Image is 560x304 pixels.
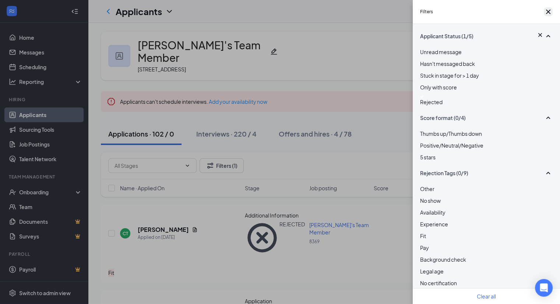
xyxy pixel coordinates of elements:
[420,280,457,286] span: No certification
[544,32,553,40] svg: SmallChevronUp
[420,209,445,216] span: Availability
[535,279,553,297] div: Open Intercom Messenger
[420,130,482,137] span: Thumbs up/Thumbs down
[420,95,424,98] img: checkbox
[544,7,553,16] svg: Cross
[420,84,457,91] span: Only with score
[420,142,483,149] span: Positive/Neutral/Negative
[420,169,468,177] span: Rejection Tags (0/9)
[420,114,466,121] span: Score format (0/4)
[420,221,448,227] span: Experience
[420,72,479,79] span: Stuck in stage for > 1 day
[544,169,553,177] svg: SmallChevronUp
[420,244,429,251] span: Pay
[420,233,426,239] span: Fit
[420,197,441,204] span: No show
[420,99,443,105] span: Rejected
[420,49,462,55] span: Unread message
[420,185,434,192] span: Other
[420,60,475,67] span: Hasn't messaged back
[420,256,466,263] span: Background check
[477,292,496,300] button: Clear all
[544,113,553,122] svg: SmallChevronUp
[420,154,436,160] span: 5 stars
[420,8,433,15] h5: Filters
[420,268,444,275] span: Legal age
[420,32,473,40] span: Applicant Status (1/5)
[536,31,544,39] svg: Cross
